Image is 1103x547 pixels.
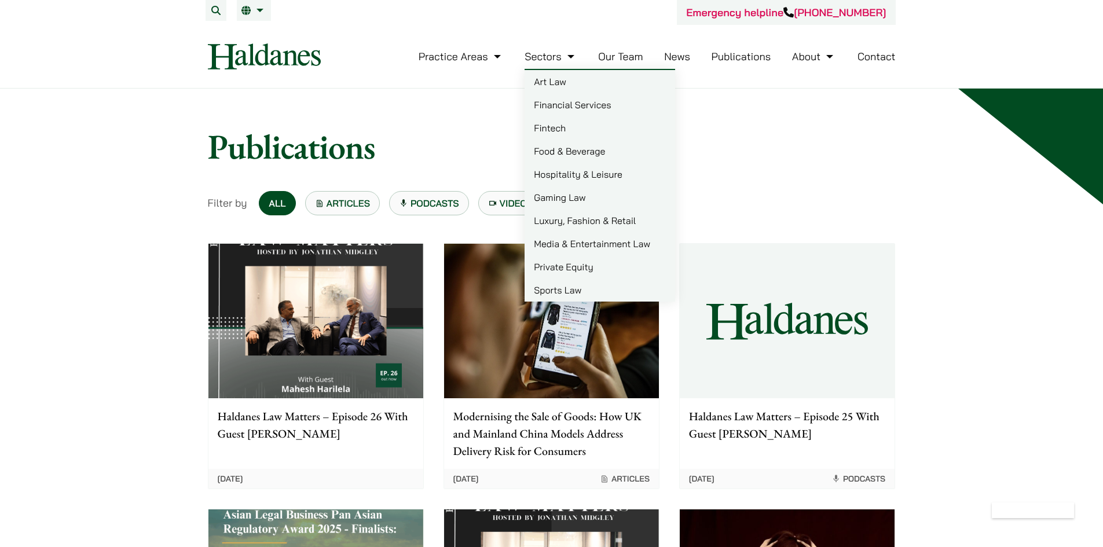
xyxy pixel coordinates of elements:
[419,50,504,63] a: Practice Areas
[453,408,650,460] p: Modernising the Sale of Goods: How UK and Mainland China Models Address Delivery Risk for Consumers
[241,6,266,15] a: EN
[389,191,469,215] a: Podcasts
[259,191,295,215] a: All
[525,278,675,302] a: Sports Law
[525,255,675,278] a: Private Equity
[679,243,895,489] a: Haldanes Law Matters – Episode 25 With Guest [PERSON_NAME] [DATE] Podcasts
[453,473,479,484] time: [DATE]
[218,473,243,484] time: [DATE]
[208,195,247,211] span: Filter by
[525,116,675,139] a: Fintech
[525,50,577,63] a: Sectors
[712,50,771,63] a: Publications
[664,50,690,63] a: News
[689,408,885,442] p: Haldanes Law Matters – Episode 25 With Guest [PERSON_NAME]
[689,473,714,484] time: [DATE]
[208,243,424,489] a: Haldanes Law Matters – Episode 26 With Guest [PERSON_NAME] [DATE]
[525,209,675,232] a: Luxury, Fashion & Retail
[792,50,836,63] a: About
[858,50,896,63] a: Contact
[686,6,886,19] a: Emergency helpline[PHONE_NUMBER]
[444,243,659,489] a: Modernising the Sale of Goods: How UK and Mainland China Models Address Delivery Risk for Consume...
[525,163,675,186] a: Hospitality & Leisure
[598,50,643,63] a: Our Team
[208,43,321,69] img: Logo of Haldanes
[525,232,675,255] a: Media & Entertainment Law
[600,473,650,484] span: Articles
[525,139,675,163] a: Food & Beverage
[525,186,675,209] a: Gaming Law
[831,473,885,484] span: Podcasts
[305,191,380,215] a: Articles
[525,70,675,93] a: Art Law
[208,126,896,167] h1: Publications
[218,408,414,442] p: Haldanes Law Matters – Episode 26 With Guest [PERSON_NAME]
[478,191,543,215] a: Videos
[525,93,675,116] a: Financial Services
